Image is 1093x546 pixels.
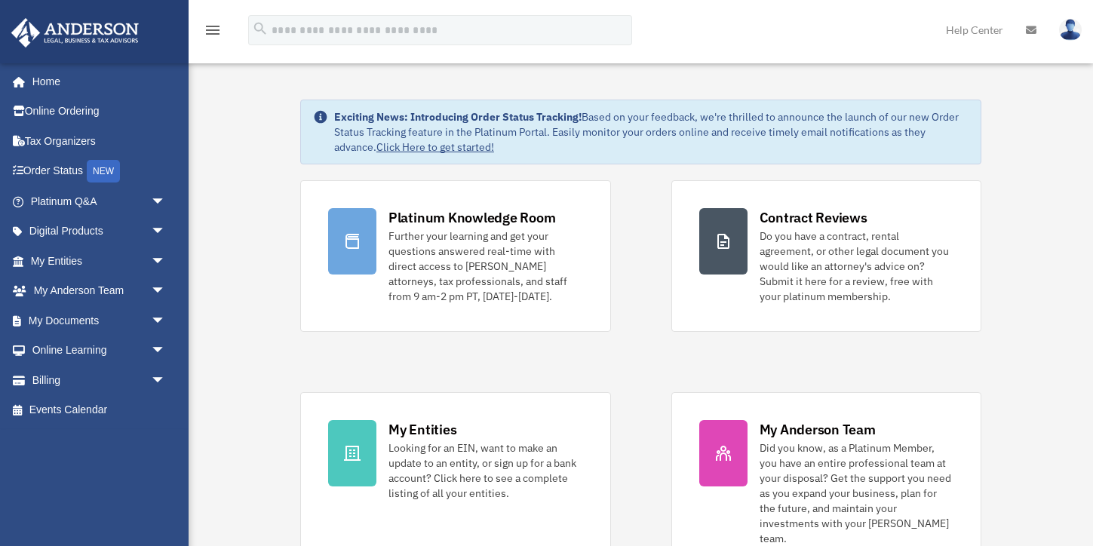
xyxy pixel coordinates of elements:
[11,66,181,97] a: Home
[388,420,456,439] div: My Entities
[11,97,189,127] a: Online Ordering
[376,140,494,154] a: Click Here to get started!
[204,26,222,39] a: menu
[760,208,867,227] div: Contract Reviews
[87,160,120,183] div: NEW
[334,109,969,155] div: Based on your feedback, we're thrilled to announce the launch of our new Order Status Tracking fe...
[760,229,954,304] div: Do you have a contract, rental agreement, or other legal document you would like an attorney's ad...
[151,305,181,336] span: arrow_drop_down
[300,180,611,332] a: Platinum Knowledge Room Further your learning and get your questions answered real-time with dire...
[11,305,189,336] a: My Documentsarrow_drop_down
[151,365,181,396] span: arrow_drop_down
[151,246,181,277] span: arrow_drop_down
[671,180,982,332] a: Contract Reviews Do you have a contract, rental agreement, or other legal document you would like...
[11,336,189,366] a: Online Learningarrow_drop_down
[7,18,143,48] img: Anderson Advisors Platinum Portal
[1059,19,1082,41] img: User Pic
[11,365,189,395] a: Billingarrow_drop_down
[151,186,181,217] span: arrow_drop_down
[760,420,876,439] div: My Anderson Team
[252,20,269,37] i: search
[388,229,583,304] div: Further your learning and get your questions answered real-time with direct access to [PERSON_NAM...
[11,395,189,425] a: Events Calendar
[11,246,189,276] a: My Entitiesarrow_drop_down
[760,440,954,546] div: Did you know, as a Platinum Member, you have an entire professional team at your disposal? Get th...
[11,276,189,306] a: My Anderson Teamarrow_drop_down
[11,156,189,187] a: Order StatusNEW
[151,336,181,367] span: arrow_drop_down
[388,440,583,501] div: Looking for an EIN, want to make an update to an entity, or sign up for a bank account? Click her...
[151,276,181,307] span: arrow_drop_down
[151,216,181,247] span: arrow_drop_down
[204,21,222,39] i: menu
[334,110,582,124] strong: Exciting News: Introducing Order Status Tracking!
[11,126,189,156] a: Tax Organizers
[388,208,556,227] div: Platinum Knowledge Room
[11,216,189,247] a: Digital Productsarrow_drop_down
[11,186,189,216] a: Platinum Q&Aarrow_drop_down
